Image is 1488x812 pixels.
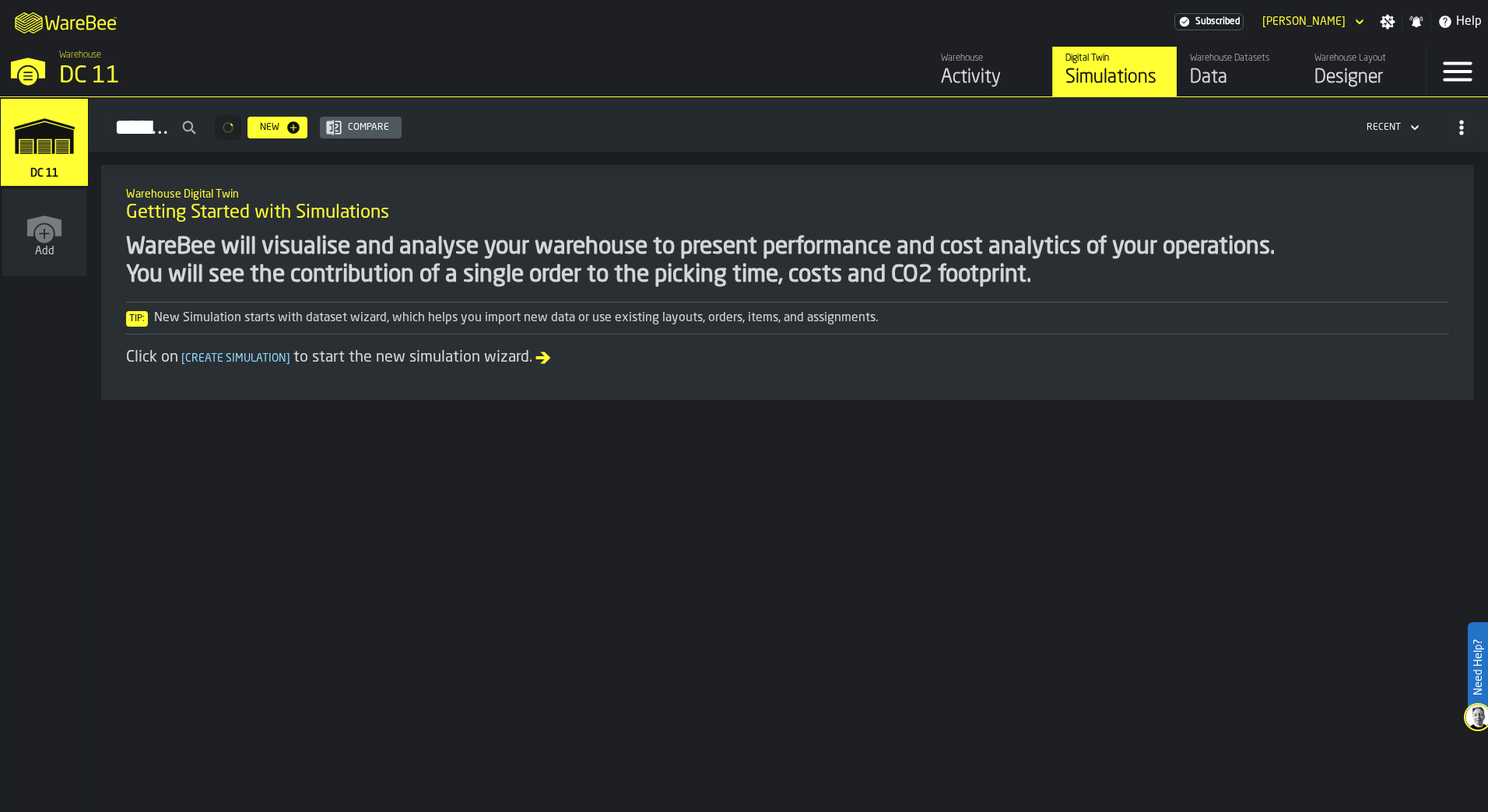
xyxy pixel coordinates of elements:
div: DropdownMenuValue-4 [1360,118,1423,137]
div: DropdownMenuValue-Ahmo Smajlovic [1256,12,1367,31]
label: Need Help? [1469,624,1486,711]
div: Warehouse Datasets [1190,53,1289,64]
span: Add [35,245,54,257]
div: Designer [1314,65,1413,90]
a: link-to-/wh/i/2e91095d-d0fa-471d-87cf-b9f7f81665fc/designer [1301,47,1426,96]
div: New Simulation starts with dataset wizard, which helps you import new data or use existing layout... [126,309,1449,327]
div: DC 11 [59,62,479,90]
div: Warehouse Layout [1314,53,1413,64]
h2: button-Simulations [89,97,1488,152]
button: button-Compare [320,117,402,138]
span: Getting Started with Simulations [126,201,389,226]
div: WareBee will visualise and analyse your warehouse to present performance and cost analytics of yo... [126,233,1449,289]
span: DC 11 [27,167,61,180]
div: Menu Subscription [1174,13,1244,30]
a: link-to-/wh/i/2e91095d-d0fa-471d-87cf-b9f7f81665fc/simulations [1052,47,1177,96]
div: Data [1190,65,1289,90]
div: New [254,122,286,133]
a: link-to-/wh/i/2e91095d-d0fa-471d-87cf-b9f7f81665fc/simulations [1,99,88,189]
div: DropdownMenuValue-Ahmo Smajlovic [1262,16,1346,28]
h2: Sub Title [126,185,1449,201]
span: Help [1456,12,1482,31]
div: ButtonLoadMore-Loading...-Prev-First-Last [209,115,247,140]
div: Digital Twin [1065,53,1164,64]
a: link-to-/wh/i/2e91095d-d0fa-471d-87cf-b9f7f81665fc/settings/billing [1174,13,1244,30]
div: ItemListCard- [101,165,1474,400]
button: button-New [247,117,307,138]
div: Click on to start the new simulation wizard. [126,347,1449,369]
div: Compare [342,122,395,133]
label: button-toggle-Menu [1427,47,1488,96]
div: Simulations [1065,65,1164,90]
span: ] [286,353,290,364]
div: Activity [941,65,1040,90]
label: button-toggle-Settings [1374,14,1402,30]
div: DropdownMenuValue-4 [1367,122,1401,133]
label: button-toggle-Help [1431,12,1488,31]
span: Create Simulation [178,353,293,364]
label: button-toggle-Notifications [1402,14,1430,30]
div: title-Getting Started with Simulations [114,177,1462,233]
span: Tip: [126,311,148,327]
span: Warehouse [59,50,101,61]
a: link-to-/wh/new [2,189,86,279]
div: Warehouse [941,53,1040,64]
a: link-to-/wh/i/2e91095d-d0fa-471d-87cf-b9f7f81665fc/data [1177,47,1301,96]
a: link-to-/wh/i/2e91095d-d0fa-471d-87cf-b9f7f81665fc/feed/ [928,47,1052,96]
span: [ [181,353,185,364]
span: Subscribed [1195,16,1240,27]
